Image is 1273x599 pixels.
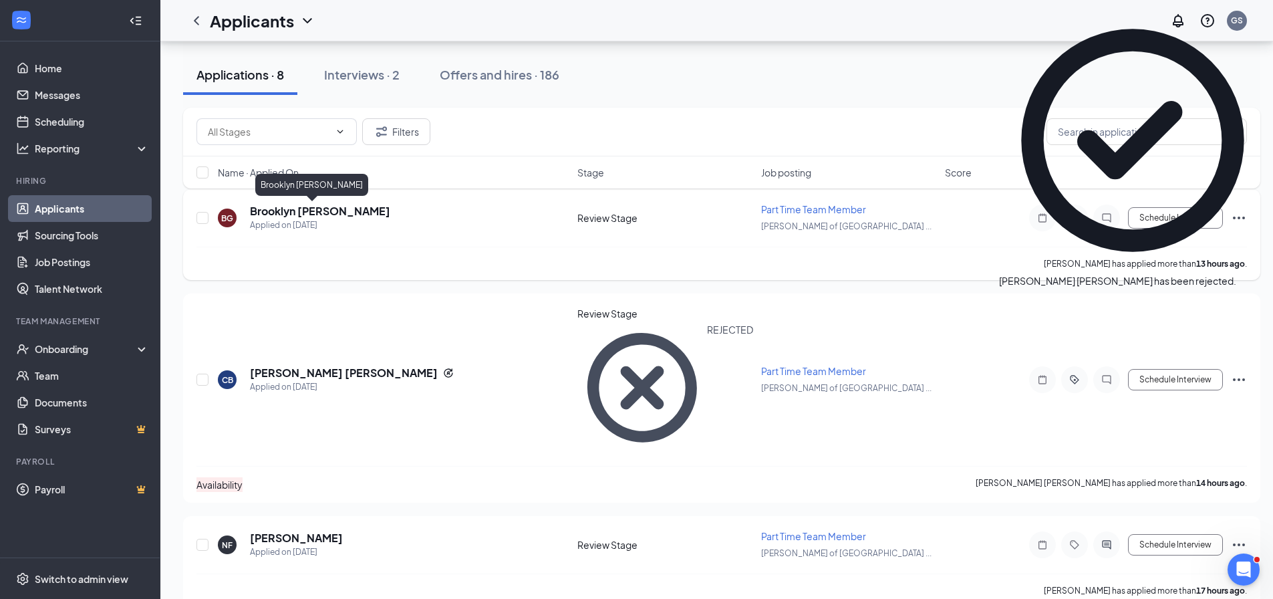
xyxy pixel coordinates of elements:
[35,82,149,108] a: Messages
[362,118,430,145] button: Filter Filters
[222,374,233,386] div: CB
[35,222,149,249] a: Sourcing Tools
[35,416,149,443] a: SurveysCrown
[208,124,329,139] input: All Stages
[250,380,454,394] div: Applied on [DATE]
[761,548,932,558] span: [PERSON_NAME] of [GEOGRAPHIC_DATA] ...
[16,175,146,187] div: Hiring
[577,166,604,179] span: Stage
[15,13,28,27] svg: WorkstreamLogo
[761,530,866,542] span: Part Time Team Member
[374,124,390,140] svg: Filter
[129,14,142,27] svg: Collapse
[1231,537,1247,553] svg: Ellipses
[16,316,146,327] div: Team Management
[707,323,753,453] div: REJECTED
[976,477,1247,492] p: [PERSON_NAME] [PERSON_NAME] has applied more than .
[1067,540,1083,550] svg: Tag
[577,323,707,453] svg: CrossCircle
[250,204,390,219] h5: Brooklyn [PERSON_NAME]
[250,546,343,559] div: Applied on [DATE]
[196,479,243,491] span: Availability
[1034,374,1050,385] svg: Note
[250,531,343,546] h5: [PERSON_NAME]
[35,476,149,503] a: PayrollCrown
[1067,374,1083,385] svg: ActiveTag
[35,342,138,356] div: Onboarding
[16,342,29,356] svg: UserCheck
[35,108,149,135] a: Scheduling
[577,307,753,320] div: Review Stage
[222,540,233,551] div: NF
[761,203,866,215] span: Part Time Team Member
[210,9,294,32] h1: Applicants
[196,66,284,83] div: Applications · 8
[335,126,345,137] svg: ChevronDown
[1099,374,1115,385] svg: ChatInactive
[221,213,233,224] div: BG
[16,142,29,155] svg: Analysis
[1034,540,1050,550] svg: Note
[250,366,438,380] h5: [PERSON_NAME] [PERSON_NAME]
[35,142,150,155] div: Reporting
[1231,372,1247,388] svg: Ellipses
[35,275,149,302] a: Talent Network
[255,174,368,196] div: Brooklyn [PERSON_NAME]
[188,13,204,29] svg: ChevronLeft
[577,538,753,552] div: Review Stage
[35,249,149,275] a: Job Postings
[35,362,149,389] a: Team
[1228,554,1260,586] iframe: Intercom live chat
[443,368,454,378] svg: Reapply
[35,55,149,82] a: Home
[1128,534,1223,556] button: Schedule Interview
[35,572,128,586] div: Switch to admin view
[761,365,866,377] span: Part Time Team Member
[1128,369,1223,390] button: Schedule Interview
[218,166,299,179] span: Name · Applied On
[440,66,559,83] div: Offers and hires · 186
[761,166,811,179] span: Job posting
[999,7,1266,274] svg: CheckmarkCircle
[35,389,149,416] a: Documents
[999,274,1236,288] div: [PERSON_NAME] [PERSON_NAME] has been rejected.
[761,221,932,231] span: [PERSON_NAME] of [GEOGRAPHIC_DATA] ...
[1196,586,1245,596] b: 17 hours ago
[16,456,146,467] div: Payroll
[35,195,149,222] a: Applicants
[945,166,972,179] span: Score
[761,383,932,393] span: [PERSON_NAME] of [GEOGRAPHIC_DATA] ...
[324,66,400,83] div: Interviews · 2
[577,211,753,225] div: Review Stage
[1099,540,1115,550] svg: ActiveChat
[16,572,29,586] svg: Settings
[1044,585,1247,596] p: [PERSON_NAME] has applied more than .
[250,219,390,232] div: Applied on [DATE]
[1196,478,1245,488] b: 14 hours ago
[299,13,315,29] svg: ChevronDown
